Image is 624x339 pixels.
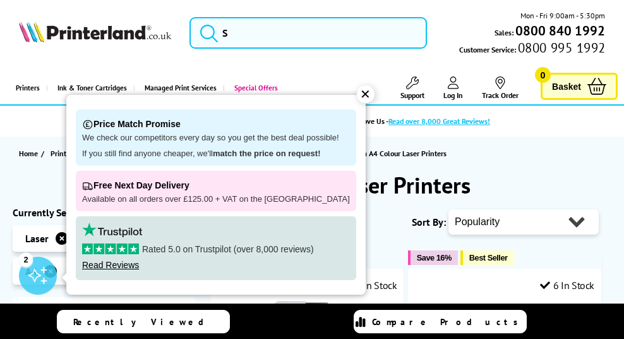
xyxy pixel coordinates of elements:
a: Recently Viewed [57,310,230,333]
span: Printers [51,147,76,160]
img: stars-5.svg [82,243,139,254]
div: 6 In Stock [540,279,594,292]
p: Price Match Promise [82,116,350,133]
p: We check our competitors every day so you get the best deal possible! [82,133,350,144]
input: S [189,17,427,49]
a: Log In [443,77,463,100]
a: Ink & Toner Cartridges [46,72,133,104]
h1: Kyocera A4 Colour Laser Printers [13,170,611,200]
p: Available on all orders over £125.00 + VAT on the [GEOGRAPHIC_DATA] [82,194,350,205]
span: Sort By: [412,216,446,228]
span: 0800 995 1992 [516,42,605,54]
span: Kyocera A4 Colour Laser Printers [342,149,447,158]
p: Free Next Day Delivery [82,177,350,194]
button: Save 16% [408,250,458,265]
span: Customer Service: [459,42,605,56]
p: If you still find anyone cheaper, we'll [82,149,350,159]
span: Support [400,90,424,100]
span: Best Seller [469,253,508,262]
span: Save 16% [417,253,452,262]
span: Log In [443,90,463,100]
a: Managed Print Services [133,72,223,104]
a: Compare Products [354,310,527,333]
button: Best Seller [460,250,514,265]
span: Ink & Toner Cartridges [57,72,127,104]
div: Currently Selected [13,206,196,219]
span: 0 [535,67,551,83]
a: Support [400,77,424,100]
span: Recently Viewed [73,316,217,328]
a: Read Reviews [82,260,139,270]
b: 0800 840 1992 [515,22,605,39]
span: Laser [25,232,49,245]
span: Sales: [495,27,513,39]
a: Home [19,147,41,160]
a: Printers [51,147,79,160]
a: Special Offers [223,72,284,104]
strong: match the price on request! [213,149,320,158]
a: Trust Score 5.0 - Our Customers Love Us -Read over 8,000 Great Reviews! [258,116,490,126]
span: Read over 8,000 Great Reviews! [388,116,490,126]
div: 2 [19,252,33,266]
div: ✕ [357,85,375,103]
p: Rated 5.0 on Trustpilot (over 8,000 reviews) [82,243,350,255]
a: Printerland Logo [19,21,171,45]
img: trustpilot rating [82,223,142,237]
span: Basket [552,78,581,95]
span: Compare Products [372,316,525,328]
a: Track Order [482,77,519,100]
div: 1 In Stock [343,279,397,292]
a: Basket 0 [541,73,618,100]
span: Mon - Fri 9:00am - 5:30pm [520,9,605,22]
img: Printerland Logo [19,21,171,42]
a: Printers [6,72,46,104]
a: 0800 840 1992 [513,25,605,37]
